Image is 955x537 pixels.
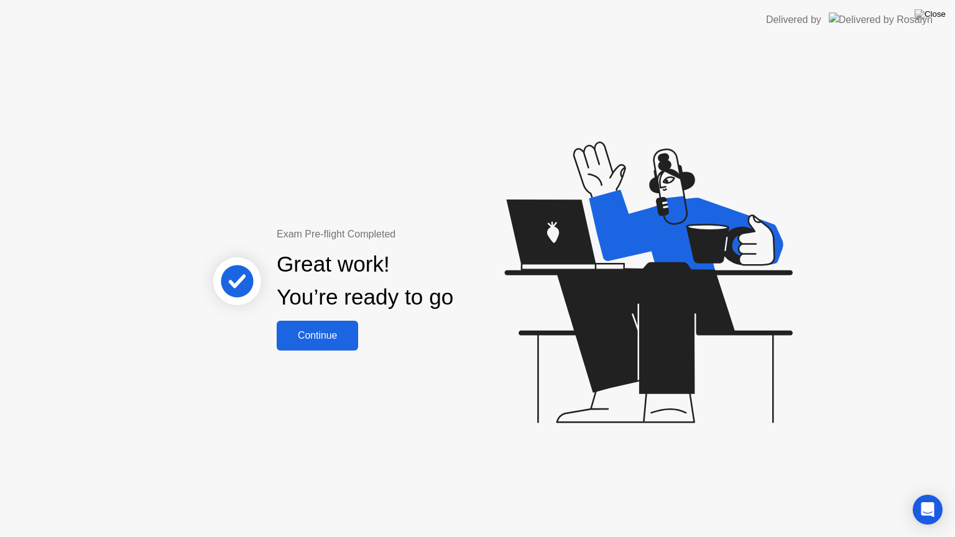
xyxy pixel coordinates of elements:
[829,12,933,27] img: Delivered by Rosalyn
[277,227,533,242] div: Exam Pre-flight Completed
[277,321,358,351] button: Continue
[915,9,946,19] img: Close
[766,12,821,27] div: Delivered by
[277,248,453,314] div: Great work! You’re ready to go
[913,495,943,525] div: Open Intercom Messenger
[280,330,354,341] div: Continue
